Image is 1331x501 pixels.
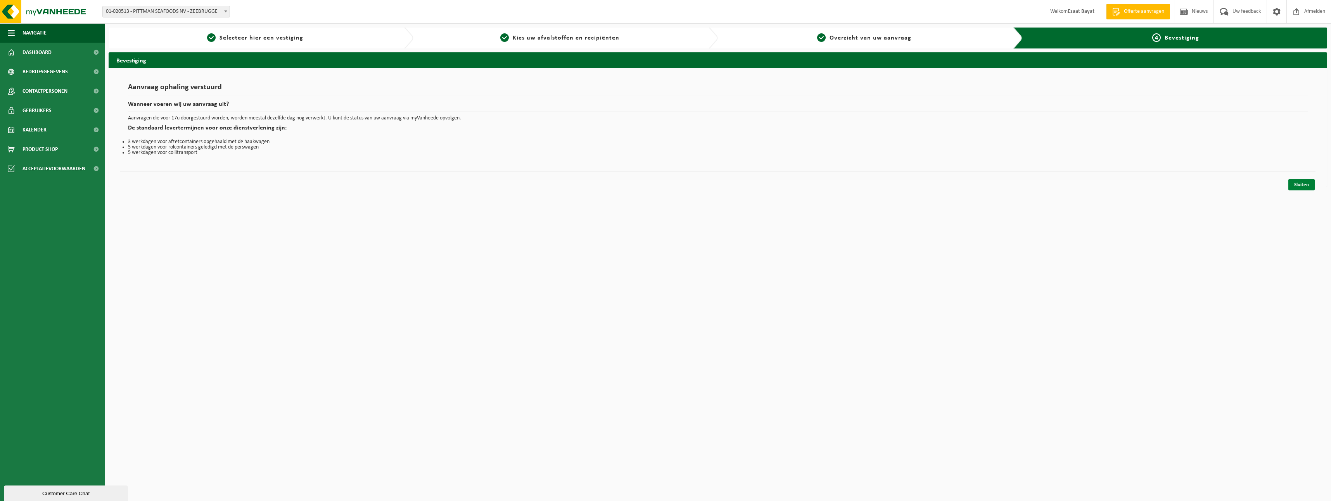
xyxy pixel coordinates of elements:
[1106,4,1170,19] a: Offerte aanvragen
[128,116,1308,121] p: Aanvragen die voor 17u doorgestuurd worden, worden meestal dezelfde dag nog verwerkt. U kunt de s...
[128,139,1308,145] li: 3 werkdagen voor afzetcontainers opgehaald met de haakwagen
[128,101,1308,112] h2: Wanneer voeren wij uw aanvraag uit?
[1068,9,1094,14] strong: Ezaat Bayat
[22,81,67,101] span: Contactpersonen
[22,120,47,140] span: Kalender
[4,484,130,501] iframe: chat widget
[128,145,1308,150] li: 5 werkdagen voor rolcontainers geledigd met de perswagen
[103,6,230,17] span: 01-020513 - PITTMAN SEAFOODS NV - ZEEBRUGGE
[722,33,1007,43] a: 3Overzicht van uw aanvraag
[22,101,52,120] span: Gebruikers
[207,33,216,42] span: 1
[22,43,52,62] span: Dashboard
[128,125,1308,135] h2: De standaard levertermijnen voor onze dienstverlening zijn:
[1165,35,1199,41] span: Bevestiging
[112,33,398,43] a: 1Selecteer hier een vestiging
[817,33,826,42] span: 3
[22,140,58,159] span: Product Shop
[220,35,303,41] span: Selecteer hier een vestiging
[128,83,1308,95] h1: Aanvraag ophaling verstuurd
[22,23,47,43] span: Navigatie
[109,52,1327,67] h2: Bevestiging
[830,35,911,41] span: Overzicht van uw aanvraag
[22,159,85,178] span: Acceptatievoorwaarden
[22,62,68,81] span: Bedrijfsgegevens
[1152,33,1161,42] span: 4
[102,6,230,17] span: 01-020513 - PITTMAN SEAFOODS NV - ZEEBRUGGE
[128,150,1308,155] li: 5 werkdagen voor collitransport
[513,35,619,41] span: Kies uw afvalstoffen en recipiënten
[1288,179,1315,190] a: Sluiten
[417,33,703,43] a: 2Kies uw afvalstoffen en recipiënten
[500,33,509,42] span: 2
[1122,8,1166,16] span: Offerte aanvragen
